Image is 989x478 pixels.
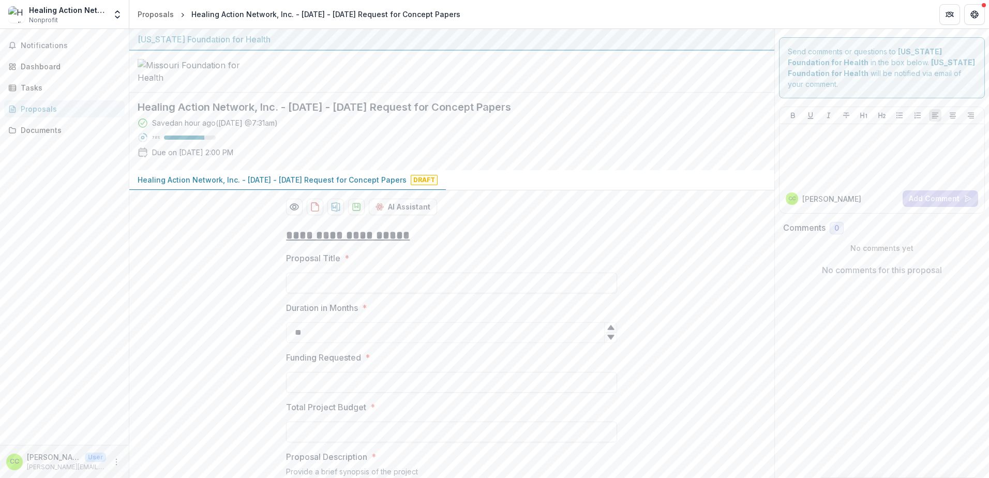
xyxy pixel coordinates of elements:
[29,5,106,16] div: Healing Action Network Inc
[27,452,81,462] p: [PERSON_NAME]
[307,199,323,215] button: download-proposal
[27,462,106,472] p: [PERSON_NAME][EMAIL_ADDRESS][DOMAIN_NAME]
[783,243,981,253] p: No comments yet
[965,109,977,122] button: Align Right
[29,16,58,25] span: Nonprofit
[286,351,361,364] p: Funding Requested
[286,401,366,413] p: Total Project Budget
[138,9,174,20] div: Proposals
[138,174,407,185] p: Healing Action Network, Inc. - [DATE] - [DATE] Request for Concept Papers
[10,458,19,465] div: Cassandra Cooke
[21,61,116,72] div: Dashboard
[286,451,367,463] p: Proposal Description
[21,125,116,136] div: Documents
[4,79,125,96] a: Tasks
[21,41,121,50] span: Notifications
[947,109,959,122] button: Align Center
[822,264,942,276] p: No comments for this proposal
[85,453,106,462] p: User
[152,147,233,158] p: Due on [DATE] 2:00 PM
[138,33,766,46] div: [US_STATE] Foundation for Health
[8,6,25,23] img: Healing Action Network Inc
[876,109,888,122] button: Heading 2
[893,109,906,122] button: Bullet List
[911,109,924,122] button: Ordered List
[110,4,125,25] button: Open entity switcher
[4,37,125,54] button: Notifications
[286,199,303,215] button: Preview 22df68d4-5d46-4210-b0b7-bbe4645f6c1c-0.pdf
[4,100,125,117] a: Proposals
[787,109,799,122] button: Bold
[138,101,750,113] h2: Healing Action Network, Inc. - [DATE] - [DATE] Request for Concept Papers
[191,9,460,20] div: Healing Action Network, Inc. - [DATE] - [DATE] Request for Concept Papers
[804,109,817,122] button: Underline
[939,4,960,25] button: Partners
[152,117,278,128] div: Saved an hour ago ( [DATE] @ 7:31am )
[152,134,160,141] p: 78 %
[348,199,365,215] button: download-proposal
[929,109,941,122] button: Align Left
[21,82,116,93] div: Tasks
[834,224,839,233] span: 0
[822,109,835,122] button: Italicize
[903,190,978,207] button: Add Comment
[327,199,344,215] button: download-proposal
[21,103,116,114] div: Proposals
[4,122,125,139] a: Documents
[133,7,178,22] a: Proposals
[369,199,437,215] button: AI Assistant
[858,109,870,122] button: Heading 1
[779,37,985,98] div: Send comments or questions to in the box below. will be notified via email of your comment.
[133,7,464,22] nav: breadcrumb
[4,58,125,75] a: Dashboard
[411,175,438,185] span: Draft
[138,59,241,84] img: Missouri Foundation for Health
[840,109,852,122] button: Strike
[110,456,123,468] button: More
[964,4,985,25] button: Get Help
[788,196,796,201] div: Cassandra Cooke
[286,302,358,314] p: Duration in Months
[783,223,826,233] h2: Comments
[802,193,861,204] p: [PERSON_NAME]
[286,252,340,264] p: Proposal Title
